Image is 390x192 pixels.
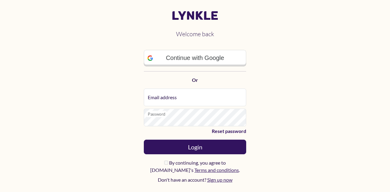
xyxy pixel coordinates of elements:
a: Terms and conditions [194,167,239,173]
strong: Or [192,77,198,83]
a: Continue with Google [144,50,246,66]
a: Lynkle [144,9,246,23]
label: By continuing, you agree to [DOMAIN_NAME]'s . [144,159,246,174]
button: Login [144,140,246,154]
a: Reset password [144,127,246,135]
input: By continuing, you agree to [DOMAIN_NAME]'s Terms and conditions. [164,161,168,165]
p: Don't have an account? [144,176,246,183]
a: Sign up now [207,177,232,183]
h2: Welcome back [144,26,246,43]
